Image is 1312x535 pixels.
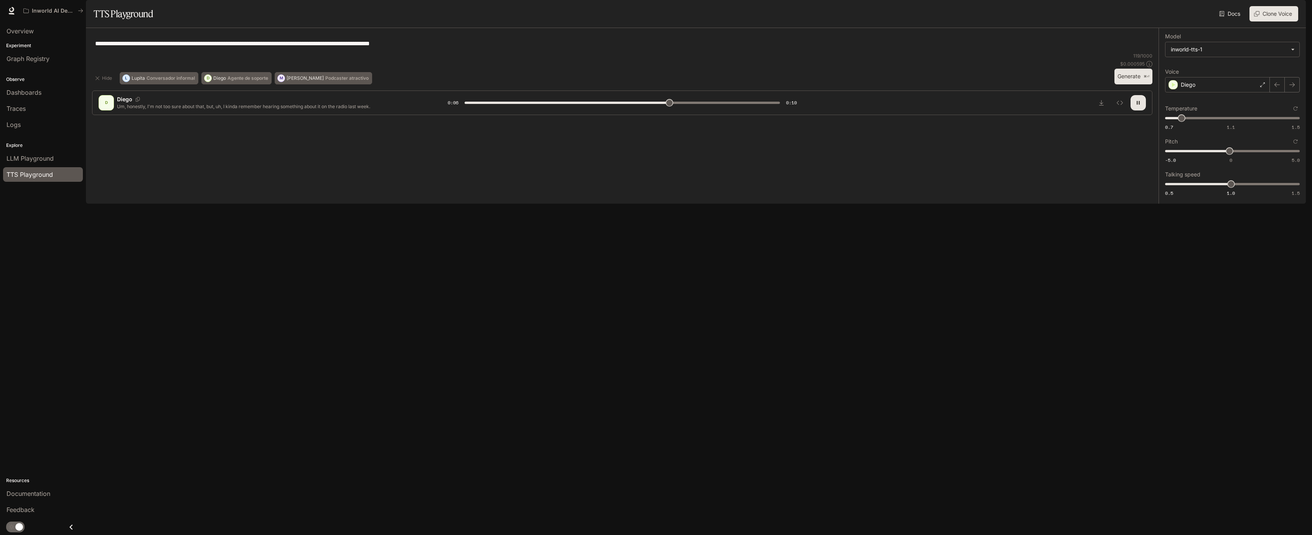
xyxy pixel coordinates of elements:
[1291,137,1300,146] button: Reset to default
[1292,157,1300,163] span: 5.0
[204,72,211,84] div: D
[100,97,112,109] div: D
[1165,69,1179,74] p: Voice
[117,95,132,103] p: Diego
[1165,172,1200,177] p: Talking speed
[1292,124,1300,130] span: 1.5
[448,99,458,107] span: 0:06
[325,76,369,81] p: Podcaster atractivo
[92,72,117,84] button: Hide
[1181,81,1195,89] p: Diego
[1291,104,1300,113] button: Reset to default
[287,76,324,81] p: [PERSON_NAME]
[132,97,143,102] button: Copy Voice ID
[227,76,268,81] p: Agente de soporte
[201,72,272,84] button: DDiegoAgente de soporte
[1227,190,1235,196] span: 1.0
[1165,139,1178,144] p: Pitch
[1165,124,1173,130] span: 0.7
[1230,157,1232,163] span: 0
[786,99,797,107] span: 0:10
[1114,69,1152,84] button: Generate⌘⏎
[1292,190,1300,196] span: 1.5
[1249,6,1298,21] button: Clone Voice
[1165,42,1299,57] div: inworld-tts-1
[120,72,198,84] button: LLupitaConversador informal
[1165,106,1197,111] p: Temperature
[123,72,130,84] div: L
[1120,61,1145,67] p: $ 0.000595
[20,3,87,18] button: All workspaces
[1218,6,1243,21] a: Docs
[147,76,195,81] p: Conversador informal
[1094,95,1109,110] button: Download audio
[1133,53,1152,59] p: 119 / 1000
[1165,190,1173,196] span: 0.5
[213,76,226,81] p: Diego
[132,76,145,81] p: Lupita
[1171,46,1287,53] div: inworld-tts-1
[1165,157,1176,163] span: -5.0
[1144,74,1149,79] p: ⌘⏎
[1165,34,1181,39] p: Model
[1227,124,1235,130] span: 1.1
[275,72,372,84] button: M[PERSON_NAME]Podcaster atractivo
[32,8,75,14] p: Inworld AI Demos
[117,103,429,110] p: Um, honestly, I'm not too sure about that, but, uh, I kinda remember hearing something about it o...
[278,72,285,84] div: M
[94,6,153,21] h1: TTS Playground
[1112,95,1127,110] button: Inspect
